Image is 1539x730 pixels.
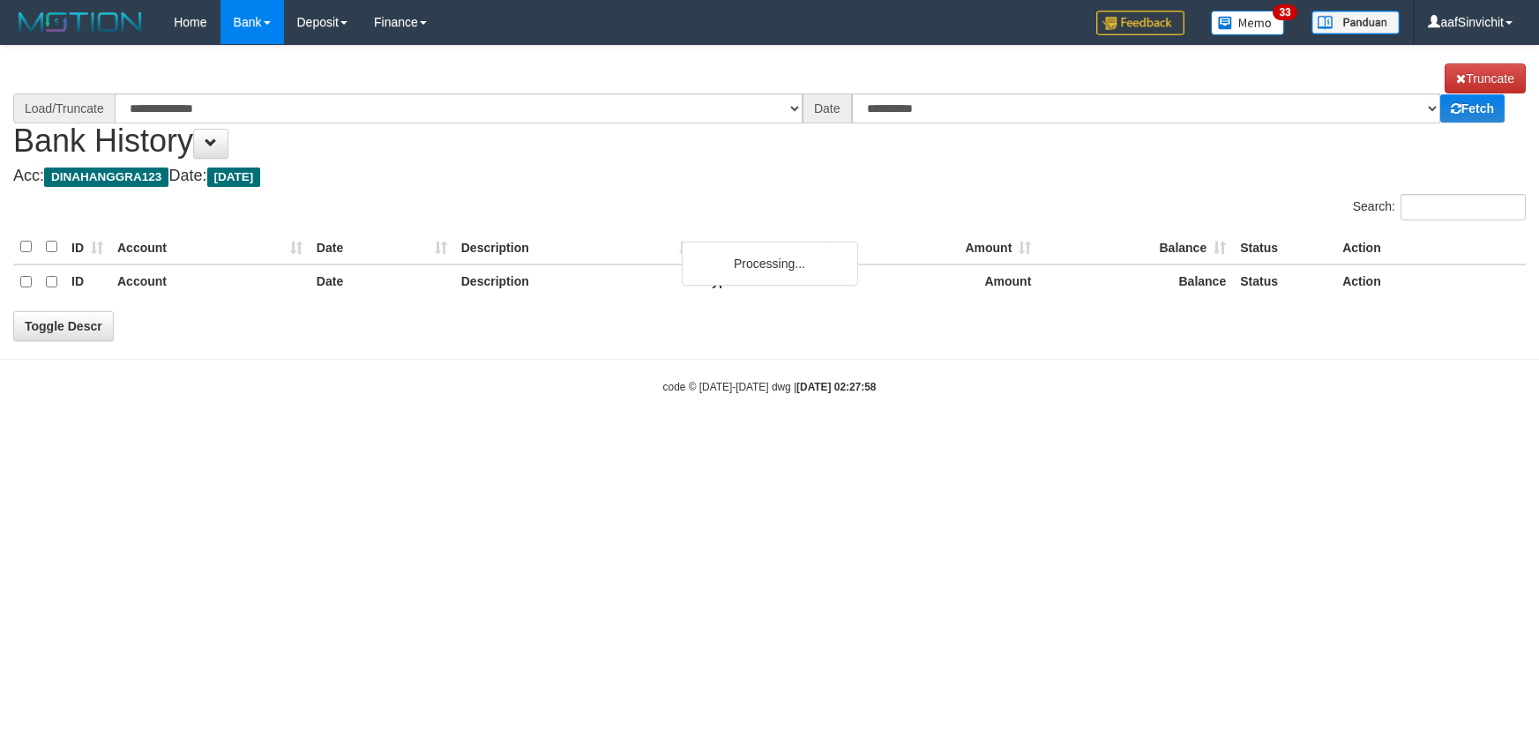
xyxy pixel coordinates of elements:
[1335,230,1526,264] th: Action
[454,230,699,264] th: Description
[454,264,699,299] th: Description
[13,311,114,341] a: Toggle Descr
[64,230,110,264] th: ID
[1311,11,1400,34] img: panduan.png
[1353,194,1526,220] label: Search:
[1233,264,1335,299] th: Status
[310,264,454,299] th: Date
[663,381,877,393] small: code © [DATE]-[DATE] dwg |
[1233,230,1335,264] th: Status
[110,264,310,299] th: Account
[699,230,846,264] th: Type
[1273,4,1296,20] span: 33
[13,93,115,123] div: Load/Truncate
[845,230,1038,264] th: Amount
[1401,194,1526,220] input: Search:
[682,242,858,286] div: Processing...
[1445,63,1526,93] a: Truncate
[845,264,1038,299] th: Amount
[310,230,454,264] th: Date
[110,230,310,264] th: Account
[796,381,876,393] strong: [DATE] 02:27:58
[1096,11,1184,35] img: Feedback.jpg
[803,93,852,123] div: Date
[1440,94,1505,123] a: Fetch
[1335,264,1526,299] th: Action
[13,168,1526,185] h4: Acc: Date:
[64,264,110,299] th: ID
[13,9,147,35] img: MOTION_logo.png
[1211,11,1285,35] img: Button%20Memo.svg
[207,168,261,187] span: [DATE]
[1038,264,1233,299] th: Balance
[1038,230,1233,264] th: Balance
[44,168,168,187] span: DINAHANGGRA123
[13,63,1526,159] h1: Bank History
